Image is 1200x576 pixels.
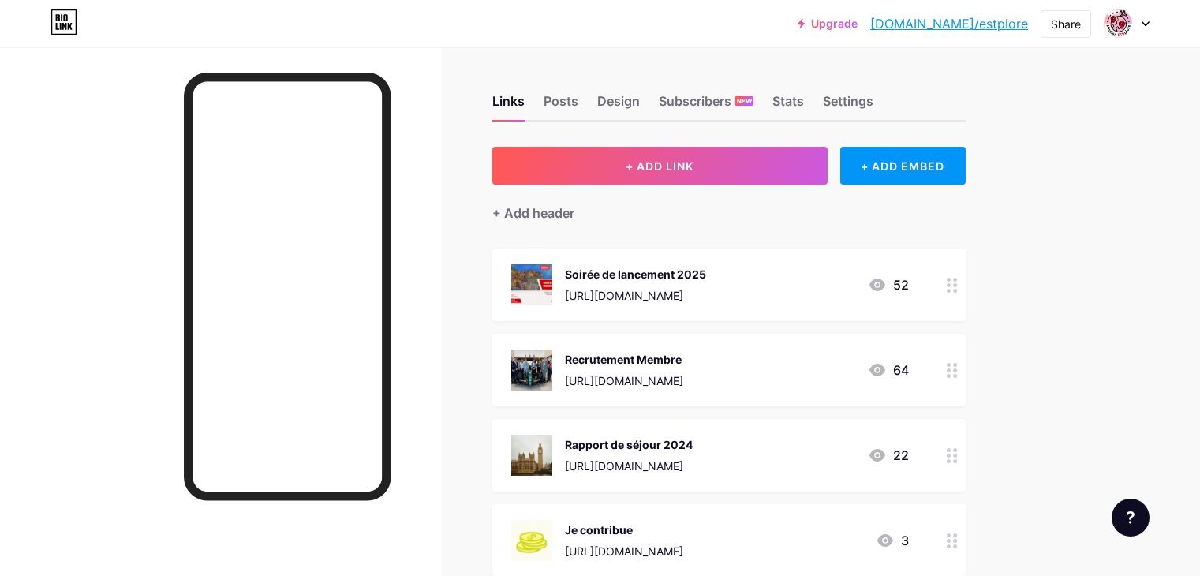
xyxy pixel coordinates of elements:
div: Stats [772,92,804,120]
div: Links [492,92,525,120]
a: Upgrade [798,17,858,30]
div: Soirée de lancement 2025 [565,266,706,282]
div: [URL][DOMAIN_NAME] [565,543,683,559]
img: estplore [1103,9,1133,39]
img: Recrutement Membre [511,350,552,391]
span: NEW [737,96,752,106]
div: + Add header [492,204,574,223]
div: 3 [876,531,909,550]
button: + ADD LINK [492,147,828,185]
div: [URL][DOMAIN_NAME] [565,458,693,474]
div: Je contribue [565,522,683,538]
div: Settings [823,92,873,120]
a: [DOMAIN_NAME]/estplore [870,14,1028,33]
div: Posts [544,92,578,120]
img: Rapport de séjour 2024 [511,435,552,476]
div: 52 [868,275,909,294]
div: Rapport de séjour 2024 [565,436,693,453]
div: Recrutement Membre [565,351,683,368]
img: Je contribue [511,520,552,561]
div: 64 [868,361,909,380]
div: [URL][DOMAIN_NAME] [565,287,706,304]
span: + ADD LINK [626,159,693,173]
img: Soirée de lancement 2025 [511,264,552,305]
div: 22 [868,446,909,465]
div: Share [1051,16,1081,32]
div: + ADD EMBED [840,147,966,185]
div: [URL][DOMAIN_NAME] [565,372,683,389]
div: Design [597,92,640,120]
div: Subscribers [659,92,753,120]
